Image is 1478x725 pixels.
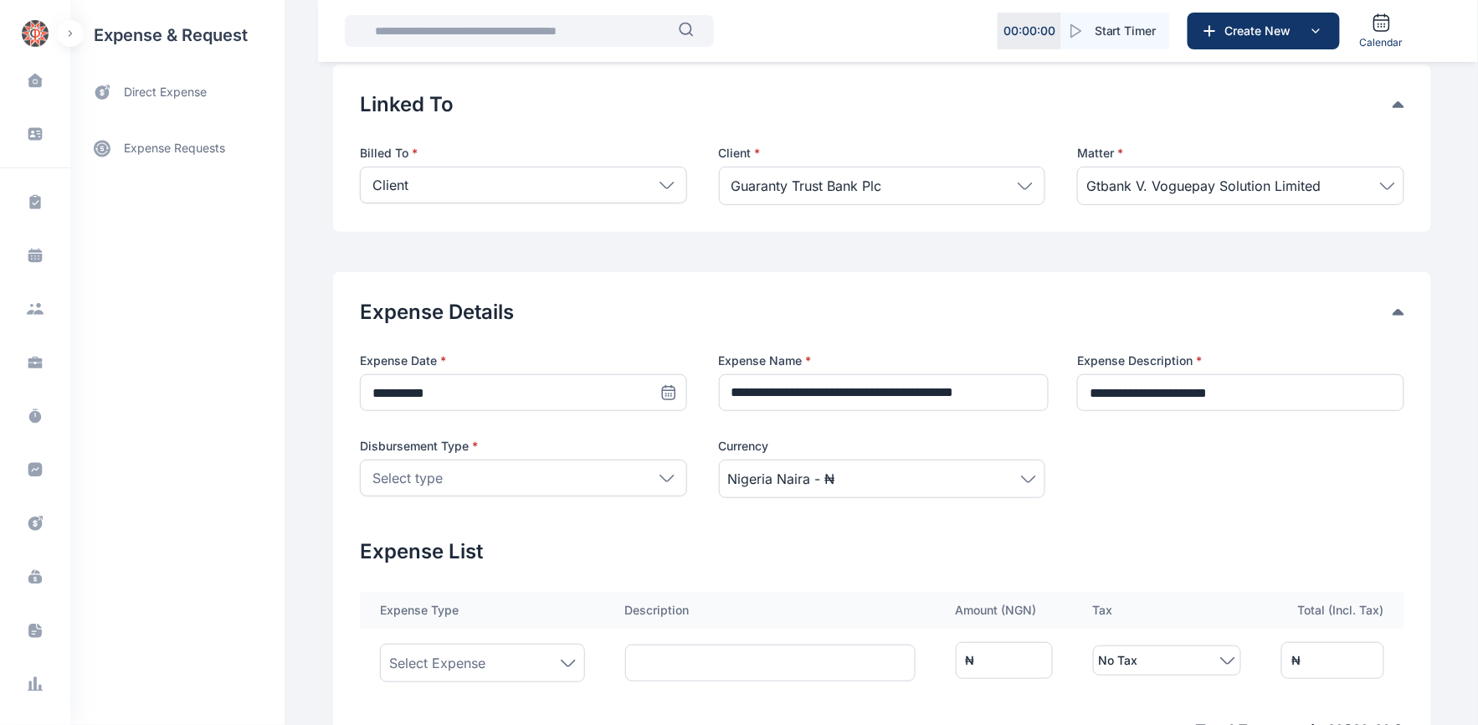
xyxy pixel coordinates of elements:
button: Expense Details [360,299,1393,326]
p: Select type [372,468,443,488]
div: ₦ [966,652,975,669]
div: Linked To [360,91,1404,118]
th: Expense Type [360,592,605,629]
h2: Expense List [360,538,1404,565]
a: Calendar [1353,6,1410,56]
p: 00 : 00 : 00 [1003,23,1055,39]
label: Expense Name [719,352,1046,369]
th: Tax [1073,592,1262,629]
span: Calendar [1360,36,1404,49]
span: Select Expense [389,653,485,673]
button: Start Timer [1061,13,1170,49]
div: ₦ [1291,652,1301,669]
span: Nigeria Naira - ₦ [728,469,835,489]
span: Matter [1077,145,1123,162]
span: Gtbank V. Voguepay Solution Limited [1086,176,1321,196]
a: direct expense [70,70,285,115]
p: Client [719,145,1046,162]
a: expense requests [70,128,285,168]
th: Amount ( NGN ) [936,592,1073,629]
p: Client [372,175,408,195]
button: Linked To [360,91,1393,118]
span: Guaranty Trust Bank Plc [731,176,882,196]
button: Create New [1188,13,1340,49]
label: Billed To [360,145,687,162]
span: Create New [1219,23,1306,39]
span: Start Timer [1095,23,1157,39]
span: Currency [719,438,769,455]
label: Disbursement Type [360,438,687,455]
label: Expense Description [1077,352,1404,369]
div: Expense Details [360,299,1404,326]
div: expense requests [70,115,285,168]
span: No Tax [1099,650,1138,671]
th: Total (Incl. Tax) [1261,592,1404,629]
span: direct expense [124,84,207,101]
label: Expense Date [360,352,687,369]
th: Description [605,592,936,629]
